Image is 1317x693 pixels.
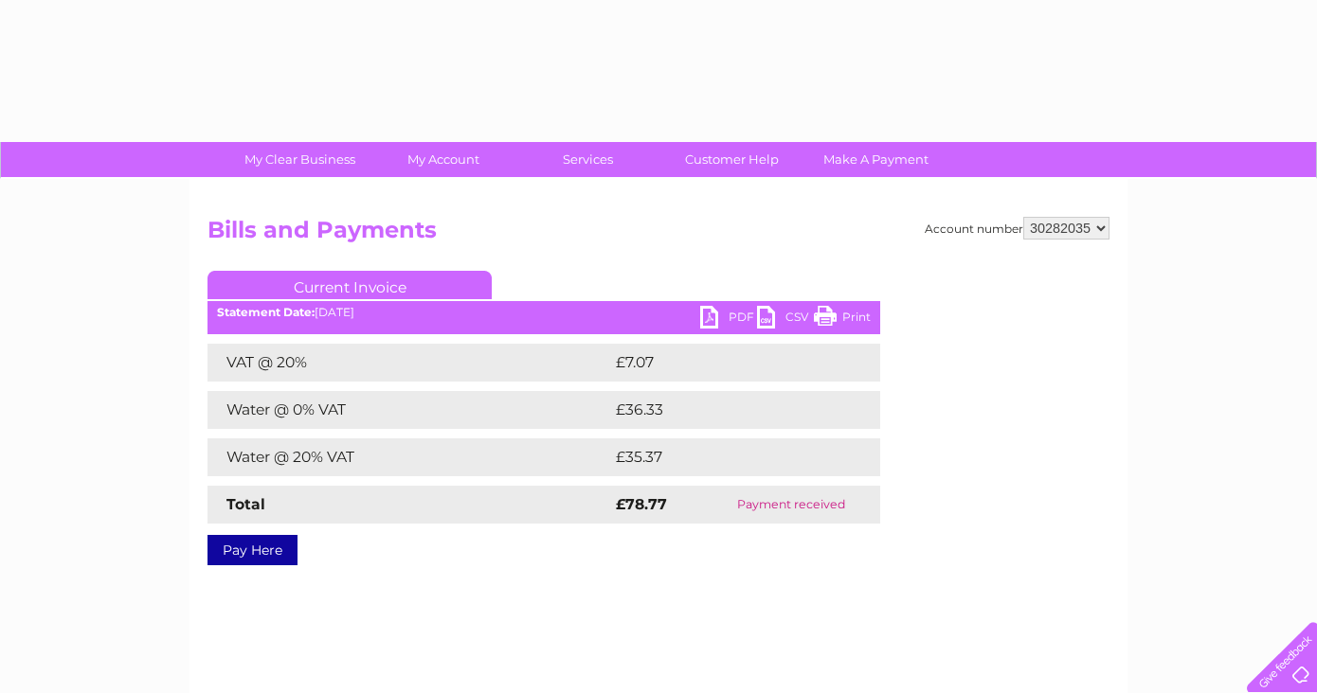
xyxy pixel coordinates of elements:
[207,535,298,565] a: Pay Here
[510,142,666,177] a: Services
[611,344,836,382] td: £7.07
[654,142,810,177] a: Customer Help
[611,438,841,476] td: £35.37
[222,142,378,177] a: My Clear Business
[757,306,814,333] a: CSV
[700,306,757,333] a: PDF
[703,486,880,524] td: Payment received
[611,391,841,429] td: £36.33
[925,217,1110,240] div: Account number
[226,495,265,513] strong: Total
[207,306,880,319] div: [DATE]
[207,344,611,382] td: VAT @ 20%
[798,142,954,177] a: Make A Payment
[616,495,667,513] strong: £78.77
[207,438,611,476] td: Water @ 20% VAT
[207,391,611,429] td: Water @ 0% VAT
[207,217,1110,253] h2: Bills and Payments
[814,306,871,333] a: Print
[207,271,492,299] a: Current Invoice
[217,305,315,319] b: Statement Date:
[366,142,522,177] a: My Account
